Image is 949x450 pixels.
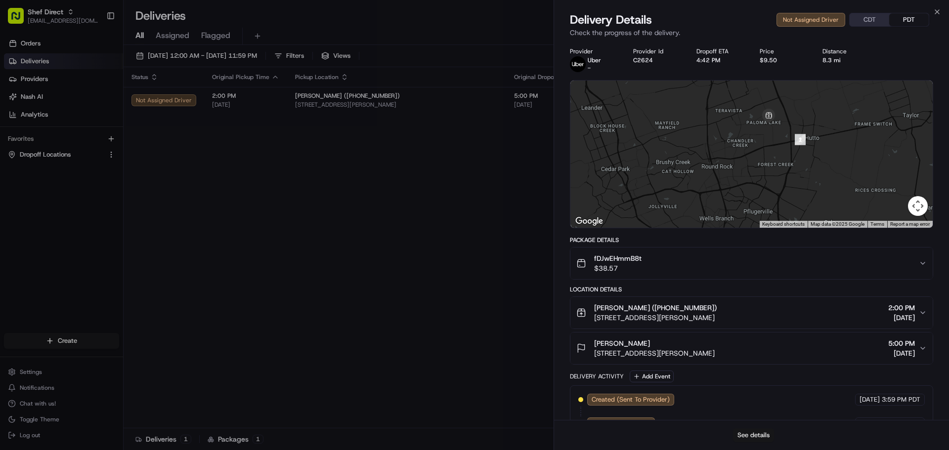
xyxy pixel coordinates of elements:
[822,56,870,64] div: 8.3 mi
[573,215,605,228] a: Open this area in Google Maps (opens a new window)
[570,286,933,293] div: Location Details
[860,395,880,404] span: [DATE]
[882,395,920,404] span: 3:59 PM PDT
[570,297,933,328] button: [PERSON_NAME] ([PHONE_NUMBER])[STREET_ADDRESS][PERSON_NAME]2:00 PM[DATE]
[570,372,624,380] div: Delivery Activity
[10,128,66,136] div: Past conversations
[10,40,180,55] p: Welcome 👋
[594,348,715,358] span: [STREET_ADDRESS][PERSON_NAME]
[10,195,18,203] div: 📗
[890,221,930,227] a: Report a map error
[760,47,807,55] div: Price
[80,190,163,208] a: 💻API Documentation
[888,338,915,348] span: 5:00 PM
[10,144,26,160] img: Shef Support
[733,428,774,442] button: See details
[168,97,180,109] button: Start new chat
[10,10,30,30] img: Nash
[760,56,807,64] div: $9.50
[26,64,163,74] input: Clear
[594,338,650,348] span: [PERSON_NAME]
[822,47,870,55] div: Distance
[870,221,884,227] a: Terms (opens in new tab)
[44,94,162,104] div: Start new chat
[77,153,97,161] span: [DATE]
[20,194,76,204] span: Knowledge Base
[696,56,744,64] div: 4:42 PM
[594,313,717,323] span: [STREET_ADDRESS][PERSON_NAME]
[70,218,120,226] a: Powered byPylon
[98,218,120,226] span: Pylon
[71,153,75,161] span: •
[570,12,652,28] span: Delivery Details
[6,190,80,208] a: 📗Knowledge Base
[31,153,69,161] span: Shef Support
[570,247,933,279] button: fDJwEHmmB8t$38.57
[570,332,933,364] button: [PERSON_NAME][STREET_ADDRESS][PERSON_NAME]5:00 PM[DATE]
[570,47,617,55] div: Provider
[888,313,915,323] span: [DATE]
[594,263,642,273] span: $38.57
[889,13,929,26] button: PDT
[630,370,674,382] button: Add Event
[696,47,744,55] div: Dropoff ETA
[570,56,586,72] img: uber-new-logo.jpeg
[850,13,889,26] button: CDT
[592,395,670,404] span: Created (Sent To Provider)
[882,419,920,428] span: 3:59 PM PDT
[93,194,159,204] span: API Documentation
[888,303,915,313] span: 2:00 PM
[588,56,601,64] span: Uber
[573,215,605,228] img: Google
[153,126,180,138] button: See all
[594,253,642,263] span: fDJwEHmmB8t
[633,47,681,55] div: Provider Id
[762,221,805,228] button: Keyboard shortcuts
[10,94,28,112] img: 1736555255976-a54dd68f-1ca7-489b-9aae-adbdc363a1c4
[588,64,591,72] span: -
[44,104,136,112] div: We're available if you need us!
[570,236,933,244] div: Package Details
[84,195,91,203] div: 💻
[888,348,915,358] span: [DATE]
[21,94,39,112] img: 8571987876998_91fb9ceb93ad5c398215_72.jpg
[592,419,650,428] span: Not Assigned Driver
[795,134,806,145] div: 1
[811,221,864,227] span: Map data ©2025 Google
[594,303,717,313] span: [PERSON_NAME] ([PHONE_NUMBER])
[570,28,933,38] p: Check the progress of the delivery.
[633,56,653,64] button: C2624
[908,196,928,216] button: Map camera controls
[860,419,880,428] span: [DATE]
